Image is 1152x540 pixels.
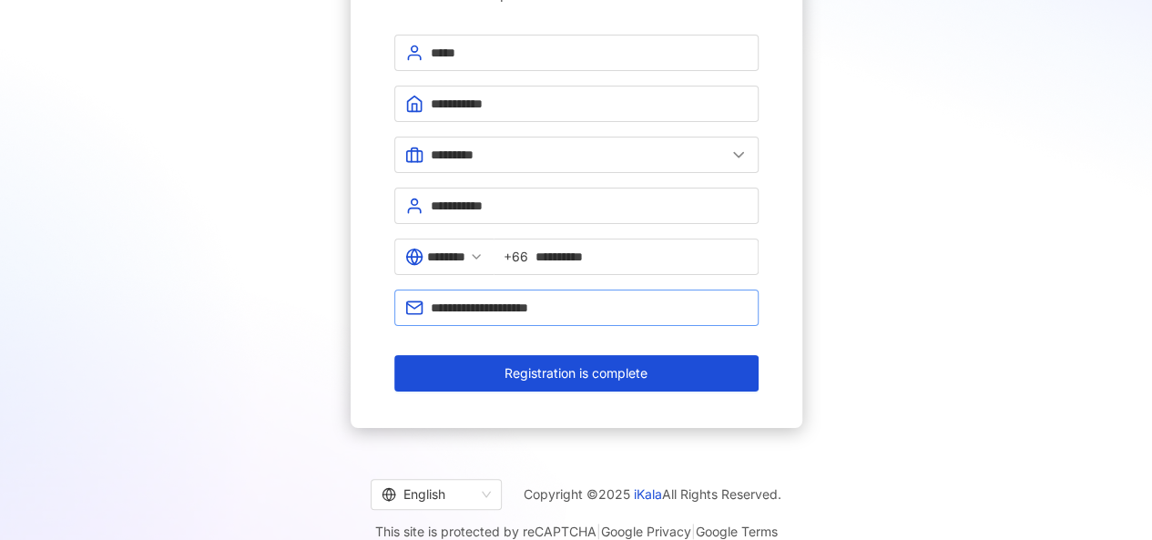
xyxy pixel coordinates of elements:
a: Google Terms [696,524,778,539]
span: | [691,524,696,539]
a: iKala [634,486,662,502]
span: | [596,524,601,539]
a: Google Privacy [601,524,691,539]
span: Registration is complete [505,366,647,381]
span: Copyright © 2025 All Rights Reserved. [524,484,781,505]
span: +66 [504,247,528,267]
button: Registration is complete [394,355,759,392]
div: English [382,480,474,509]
